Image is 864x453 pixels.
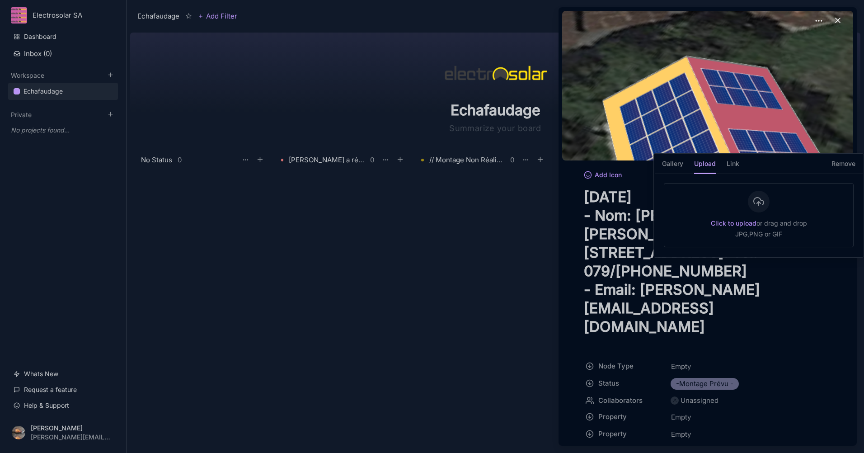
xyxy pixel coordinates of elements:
[662,159,683,175] h5: Gallery
[727,159,739,175] h5: Link
[711,219,756,227] strong: Click to upload
[831,159,855,175] h5: Remove
[711,218,807,240] div: or drag and drop JPG,PNG or GIF
[694,159,716,175] h5: Upload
